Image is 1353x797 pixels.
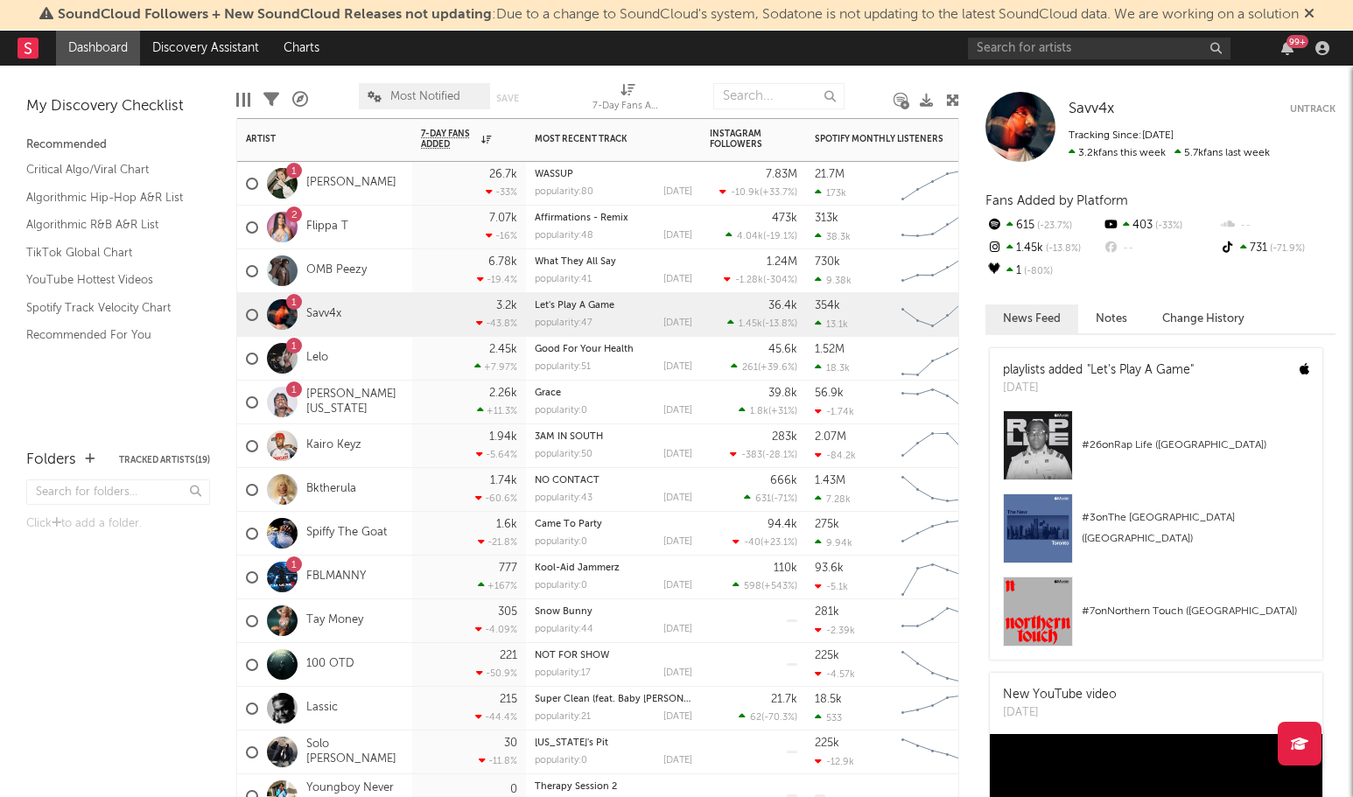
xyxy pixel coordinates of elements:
span: Tracking Since: [DATE] [1069,130,1174,141]
div: 283k [772,431,797,443]
a: OMB Peezy [306,263,367,278]
div: Came To Party [535,520,692,529]
span: -71.9 % [1267,244,1305,254]
div: popularity: 0 [535,756,587,766]
div: # 3 on The [GEOGRAPHIC_DATA] ([GEOGRAPHIC_DATA]) [1082,507,1309,549]
a: [PERSON_NAME][US_STATE] [306,388,403,417]
div: 1 [985,260,1102,283]
div: 615 [985,214,1102,237]
svg: Chart title [894,687,972,731]
button: Save [496,94,519,103]
div: 38.3k [815,231,851,242]
div: [DATE] [663,187,692,197]
div: 730k [815,256,840,268]
button: 99+ [1281,41,1293,55]
span: -28.1 % [765,451,795,460]
span: 1.8k [750,407,768,416]
div: [DATE] [1003,704,1117,722]
a: Discovery Assistant [140,31,271,66]
a: Snow Bunny [535,607,592,617]
div: ( ) [727,318,797,329]
div: -19.4 % [477,274,517,285]
span: +543 % [764,582,795,591]
svg: Chart title [894,249,972,293]
input: Search for folders... [26,479,210,505]
span: Fans Added by Platform [985,194,1128,207]
span: +31 % [771,407,795,416]
div: 777 [499,563,517,574]
span: -13.8 % [765,319,795,329]
div: [DATE] [663,231,692,241]
a: Let's Play A Game [535,301,614,311]
div: -2.39k [815,625,855,636]
div: 2.45k [489,344,517,355]
div: popularity: 21 [535,712,591,722]
a: FBLMANNY [306,570,366,584]
div: 99 + [1286,35,1308,48]
div: [DATE] [663,275,692,284]
a: Lassic [306,701,338,716]
div: popularity: 0 [535,406,587,416]
div: 354k [815,300,840,311]
div: 473k [772,213,797,224]
span: 5.7k fans last week [1069,148,1270,158]
div: playlists added [1003,361,1194,380]
a: Super Clean (feat. Baby [PERSON_NAME]) [535,695,722,704]
div: +11.3 % [477,405,517,416]
a: Good For Your Health [535,345,634,354]
div: ( ) [733,536,797,548]
svg: Chart title [894,556,972,599]
div: 110k [774,563,797,574]
div: 21.7k [771,694,797,705]
div: Artist [246,134,377,144]
div: 1.52M [815,344,845,355]
a: [US_STATE]'s Pit [535,738,608,748]
div: NOT FOR SHOW [535,651,692,661]
div: [DATE] [663,318,692,328]
div: 225k [815,650,839,661]
div: Therapy Session 2 [535,782,692,792]
span: -19.1 % [766,232,795,241]
div: ( ) [724,274,797,285]
div: 533 [815,712,842,724]
a: #7onNorthern Touch ([GEOGRAPHIC_DATA]) [990,577,1322,660]
div: 221 [500,650,517,661]
button: Tracked Artists(19) [119,456,210,465]
a: Lelo [306,351,328,366]
a: #26onRap Life ([GEOGRAPHIC_DATA]) [990,410,1322,493]
svg: Chart title [894,337,972,381]
div: -16 % [486,230,517,241]
span: -40 [744,538,761,548]
div: +167 % [478,580,517,591]
div: -60.6 % [475,493,517,504]
div: popularity: 48 [535,231,593,241]
div: popularity: 44 [535,625,593,634]
span: 4.04k [737,232,763,241]
div: -84.2k [815,450,856,461]
div: -- [1219,214,1335,237]
div: Kool-Aid Jammerz [535,563,692,573]
input: Search... [713,83,845,109]
div: -5.1k [815,581,848,592]
div: Good For Your Health [535,345,692,354]
span: : Due to a change to SoundCloud's system, Sodatone is not updating to the latest SoundCloud data.... [58,8,1299,22]
div: -5.64 % [476,449,517,460]
svg: Chart title [894,162,972,206]
div: -11.8 % [479,755,517,766]
a: 3AM IN SOUTH [535,432,603,442]
div: popularity: 0 [535,581,587,591]
div: 7.83M [766,169,797,180]
div: NO CONTACT [535,476,692,486]
div: ( ) [719,186,797,198]
div: -12.9k [815,756,854,767]
div: # 26 on Rap Life ([GEOGRAPHIC_DATA]) [1082,435,1309,456]
div: -33 % [486,186,517,198]
div: 1.74k [490,475,517,486]
a: Critical Algo/Viral Chart [26,160,193,179]
div: New YouTube video [1003,686,1117,704]
div: 13.1k [815,318,848,330]
div: 403 [1102,214,1218,237]
span: 7-Day Fans Added [421,129,477,150]
a: Grace [535,388,561,398]
div: ( ) [739,711,797,723]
